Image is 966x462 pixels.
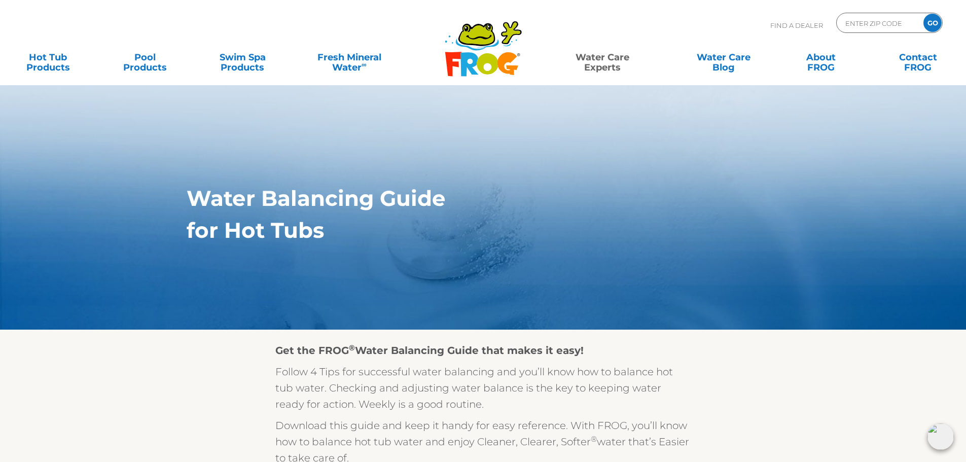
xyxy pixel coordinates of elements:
[362,60,367,68] sup: ∞
[541,47,664,67] a: Water CareExperts
[783,47,858,67] a: AboutFROG
[349,343,355,352] sup: ®
[880,47,956,67] a: ContactFROG
[108,47,183,67] a: PoolProducts
[927,423,954,450] img: openIcon
[844,16,913,30] input: Zip Code Form
[591,434,597,444] sup: ®
[923,14,942,32] input: GO
[302,47,397,67] a: Fresh MineralWater∞
[275,364,691,412] p: Follow 4 Tips for successful water balancing and you’ll know how to balance hot tub water. Checki...
[10,47,86,67] a: Hot TubProducts
[686,47,761,67] a: Water CareBlog
[187,218,733,242] h1: for Hot Tubs
[770,13,823,38] p: Find A Dealer
[275,344,584,357] strong: Get the FROG Water Balancing Guide that makes it easy!
[205,47,280,67] a: Swim SpaProducts
[187,186,733,210] h1: Water Balancing Guide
